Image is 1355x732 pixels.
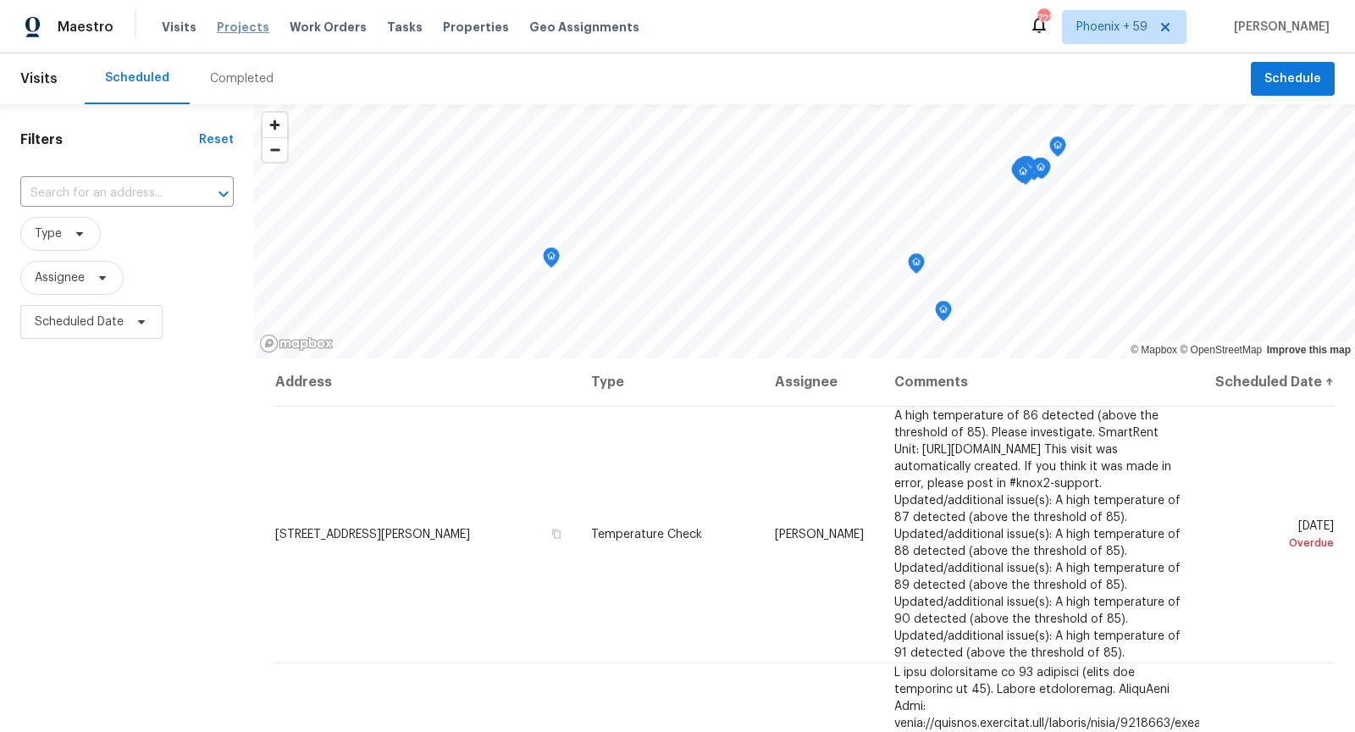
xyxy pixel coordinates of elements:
span: Projects [217,19,269,36]
span: Visits [20,60,58,97]
div: 722 [1037,10,1049,27]
th: Comments [881,358,1199,406]
div: Map marker [1049,136,1066,163]
span: Tasks [387,21,423,33]
canvas: Map [254,104,1355,358]
div: Map marker [1015,163,1031,189]
div: Map marker [1019,159,1036,186]
div: Completed [210,70,274,87]
span: Geo Assignments [529,19,639,36]
span: [PERSON_NAME] [1227,19,1330,36]
span: [PERSON_NAME] [775,529,864,541]
th: Scheduled Date ↑ [1198,358,1335,406]
a: OpenStreetMap [1180,344,1262,356]
button: Open [212,182,235,206]
span: Phoenix + 59 [1076,19,1148,36]
th: Type [578,358,761,406]
div: Map marker [1014,158,1031,184]
button: Copy Address [549,526,564,541]
a: Improve this map [1267,344,1351,356]
div: Map marker [935,301,952,327]
button: Zoom in [263,113,287,137]
input: Search for an address... [20,180,186,207]
h1: Filters [20,131,199,148]
span: Work Orders [290,19,367,36]
span: A high temperature of 86 detected (above the threshold of 85). Please investigate. SmartRent Unit... [894,410,1181,659]
button: Schedule [1251,62,1335,97]
th: Address [274,358,578,406]
span: Zoom out [263,138,287,162]
span: Assignee [35,269,85,286]
th: Assignee [761,358,880,406]
span: Maestro [58,19,113,36]
a: Mapbox [1131,344,1177,356]
span: Visits [162,19,196,36]
span: Scheduled Date [35,313,124,330]
span: Schedule [1264,69,1321,90]
span: [STREET_ADDRESS][PERSON_NAME] [275,529,470,541]
div: Map marker [1032,158,1049,185]
div: Map marker [1011,161,1028,187]
span: Temperature Check [591,529,702,541]
span: Properties [443,19,509,36]
div: Map marker [908,253,925,280]
div: Map marker [1019,156,1036,182]
div: Map marker [1017,156,1034,182]
button: Zoom out [263,137,287,162]
div: Scheduled [105,69,169,86]
div: Map marker [1031,158,1048,184]
div: Overdue [1212,535,1334,552]
div: Map marker [543,247,560,274]
span: Type [35,225,62,242]
span: [DATE] [1212,520,1334,552]
div: Reset [199,131,234,148]
a: Mapbox homepage [259,334,334,353]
